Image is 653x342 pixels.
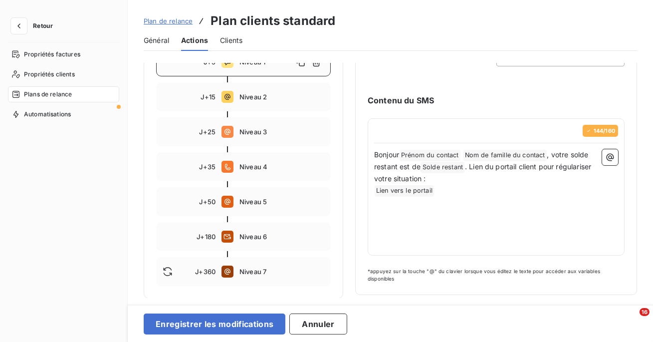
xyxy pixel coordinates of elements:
[144,17,193,25] span: Plan de relance
[368,268,625,283] span: *appuyez sur la touche "@" du clavier lorsque vous éditez le texte pour accéder aux variables dis...
[8,106,119,122] a: Automatisations
[24,90,72,99] span: Plans de relance
[195,268,216,276] span: J+360
[211,12,335,30] h3: Plan clients standard
[640,308,650,316] span: 16
[421,162,464,173] span: Solde restant
[181,35,208,45] span: Actions
[374,150,591,171] span: , votre solde restant est de
[8,46,119,62] a: Propriétés factures
[374,162,593,183] span: . Lien du portail client pour régulariser votre situation :
[8,18,61,34] button: Retour
[619,308,643,332] iframe: Intercom live chat
[197,233,216,241] span: J+180
[144,16,193,26] a: Plan de relance
[24,70,75,79] span: Propriétés clients
[144,35,169,45] span: Général
[201,93,216,101] span: J+15
[199,128,216,136] span: J+25
[594,128,615,134] span: 144 / 160
[239,198,324,206] span: Niveau 5
[239,163,324,171] span: Niveau 4
[368,94,625,106] h6: Contenu du SMS
[400,150,460,161] span: Prénom du contact
[239,233,324,241] span: Niveau 6
[239,128,324,136] span: Niveau 3
[33,23,53,29] span: Retour
[463,150,547,161] span: Nom de famille du contact
[24,110,71,119] span: Automatisations
[144,314,285,335] button: Enregistrer les modifications
[374,150,399,159] span: Bonjour
[239,268,324,276] span: Niveau 7
[199,198,216,206] span: J+50
[375,185,434,197] span: Lien vers le portail
[199,163,216,171] span: J+35
[220,35,242,45] span: Clients
[239,93,324,101] span: Niveau 2
[8,66,119,82] a: Propriétés clients
[8,86,119,102] a: Plans de relance
[289,314,347,335] button: Annuler
[24,50,80,59] span: Propriétés factures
